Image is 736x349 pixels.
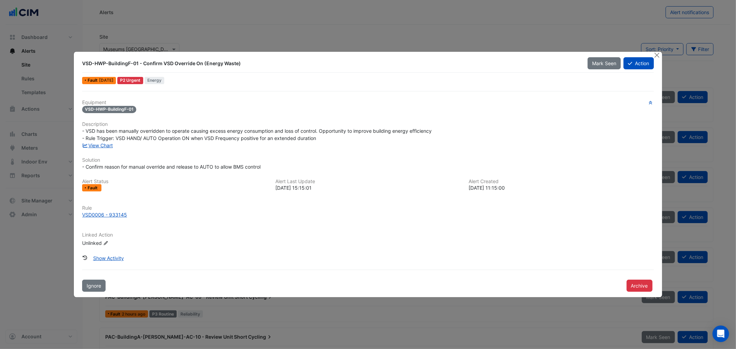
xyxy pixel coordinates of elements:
[275,184,460,191] div: [DATE] 15:15:01
[87,283,101,289] span: Ignore
[82,60,579,67] div: VSD-HWP-BuildingF-01 - Confirm VSD Override On (Energy Waste)
[99,78,114,83] span: Sun 24-Aug-2025 15:15 AEST
[82,211,654,218] a: VSD0006 - 933145
[88,186,99,190] span: Fault
[469,184,654,191] div: [DATE] 11:15:00
[82,205,654,211] h6: Rule
[592,60,616,66] span: Mark Seen
[82,128,433,141] span: - VSD has been manually overridden to operate causing excess energy consumption and loss of contr...
[82,280,106,292] button: Ignore
[82,142,113,148] a: View Chart
[713,326,729,342] div: Open Intercom Messenger
[588,57,621,69] button: Mark Seen
[82,239,165,247] div: Unlinked
[88,78,99,82] span: Fault
[82,232,654,238] h6: Linked Action
[89,252,128,264] button: Show Activity
[654,52,661,59] button: Close
[117,77,143,84] div: P2 Urgent
[82,106,136,113] span: VSD-HWP-BuildingF-01
[145,77,164,84] span: Energy
[82,179,267,185] h6: Alert Status
[82,100,654,106] h6: Equipment
[82,121,654,127] h6: Description
[82,164,261,170] span: - Confirm reason for manual override and release to AUTO to allow BMS control
[82,157,654,163] h6: Solution
[82,211,127,218] div: VSD0006 - 933145
[103,241,108,246] fa-icon: Edit Linked Action
[624,57,654,69] button: Action
[469,179,654,185] h6: Alert Created
[627,280,652,292] button: Archive
[275,179,460,185] h6: Alert Last Update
